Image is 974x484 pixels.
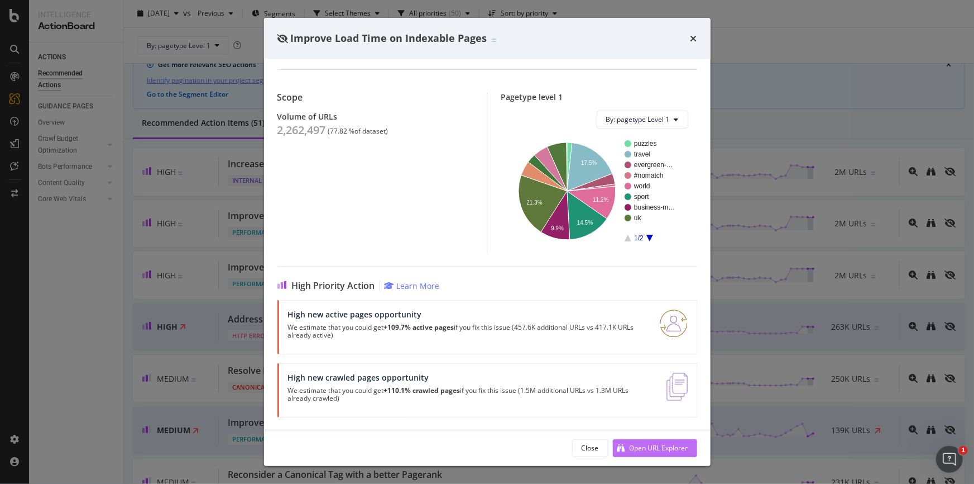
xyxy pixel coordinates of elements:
div: Learn More [397,281,440,291]
button: Open URL Explorer [613,439,697,457]
img: RO06QsNG.png [660,310,688,338]
text: #nomatch [634,172,664,179]
text: business-m… [634,203,675,211]
div: Scope [277,92,474,103]
div: 2,262,497 [277,124,326,137]
div: Close [582,443,599,453]
text: 11.2% [593,197,608,203]
a: Learn More [385,281,440,291]
img: e5DMFwAAAABJRU5ErkJggg== [666,373,687,401]
svg: A chart. [510,137,684,244]
strong: +109.7% active pages [384,322,454,332]
div: High new crawled pages opportunity [288,373,654,382]
div: eye-slash [277,34,289,43]
button: By: pagetype Level 1 [597,111,688,129]
div: Volume of URLs [277,112,474,121]
span: Improve Load Time on Indexable Pages [291,31,487,45]
div: High new active pages opportunity [288,310,646,319]
text: 14.5% [577,220,593,226]
span: By: pagetype Level 1 [606,115,670,124]
div: ( 77.82 % of dataset ) [328,127,388,135]
div: Pagetype level 1 [501,92,697,102]
span: 1 [959,446,968,455]
iframe: Intercom live chat [936,446,963,473]
div: Open URL Explorer [630,443,688,453]
text: 21.3% [526,200,542,206]
span: High Priority Action [292,281,375,291]
text: sport [634,193,649,201]
text: travel [634,150,650,158]
text: 1/2 [634,234,644,242]
text: 17.5% [581,159,597,165]
text: 9.9% [551,225,564,231]
text: uk [634,214,642,222]
text: evergreen-… [634,161,673,169]
p: We estimate that you could get if you fix this issue (1.5M additional URLs vs 1.3M URLs already c... [288,387,654,402]
text: puzzles [634,140,657,148]
button: Close [572,439,608,457]
strong: +110.1% crawled pages [384,386,460,395]
img: Equal [492,39,496,42]
p: We estimate that you could get if you fix this issue (457.6K additional URLs vs 417.1K URLs alrea... [288,324,646,339]
text: world [634,182,650,190]
div: times [690,31,697,46]
div: modal [264,18,711,466]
